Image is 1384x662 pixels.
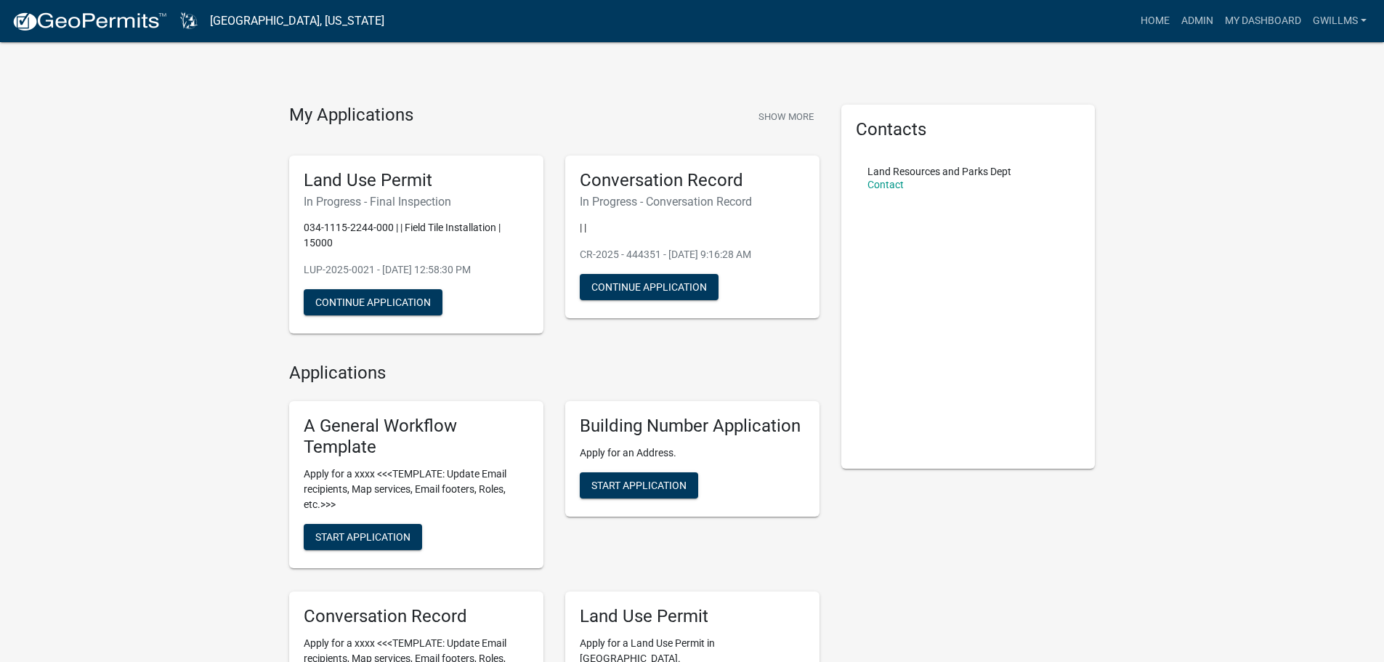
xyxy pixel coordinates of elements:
[580,606,805,627] h5: Land Use Permit
[1219,7,1307,35] a: My Dashboard
[304,195,529,209] h6: In Progress - Final Inspection
[304,289,442,315] button: Continue Application
[289,105,413,126] h4: My Applications
[856,119,1081,140] h5: Contacts
[580,274,719,300] button: Continue Application
[179,11,198,31] img: Dodge County, Wisconsin
[289,363,820,384] h4: Applications
[580,472,698,498] button: Start Application
[304,467,529,512] p: Apply for a xxxx <<<TEMPLATE: Update Email recipients, Map services, Email footers, Roles, etc.>>>
[867,166,1011,177] p: Land Resources and Parks Dept
[304,220,529,251] p: 034-1115-2244-000 | | Field Tile Installation | 15000
[315,530,410,542] span: Start Application
[304,262,529,278] p: LUP-2025-0021 - [DATE] 12:58:30 PM
[304,524,422,550] button: Start Application
[580,195,805,209] h6: In Progress - Conversation Record
[580,247,805,262] p: CR-2025 - 444351 - [DATE] 9:16:28 AM
[304,606,529,627] h5: Conversation Record
[1307,7,1372,35] a: gwillms
[304,170,529,191] h5: Land Use Permit
[580,170,805,191] h5: Conversation Record
[1135,7,1175,35] a: Home
[580,445,805,461] p: Apply for an Address.
[753,105,820,129] button: Show More
[591,480,687,491] span: Start Application
[580,416,805,437] h5: Building Number Application
[1175,7,1219,35] a: Admin
[867,179,904,190] a: Contact
[210,9,384,33] a: [GEOGRAPHIC_DATA], [US_STATE]
[304,416,529,458] h5: A General Workflow Template
[580,220,805,235] p: | |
